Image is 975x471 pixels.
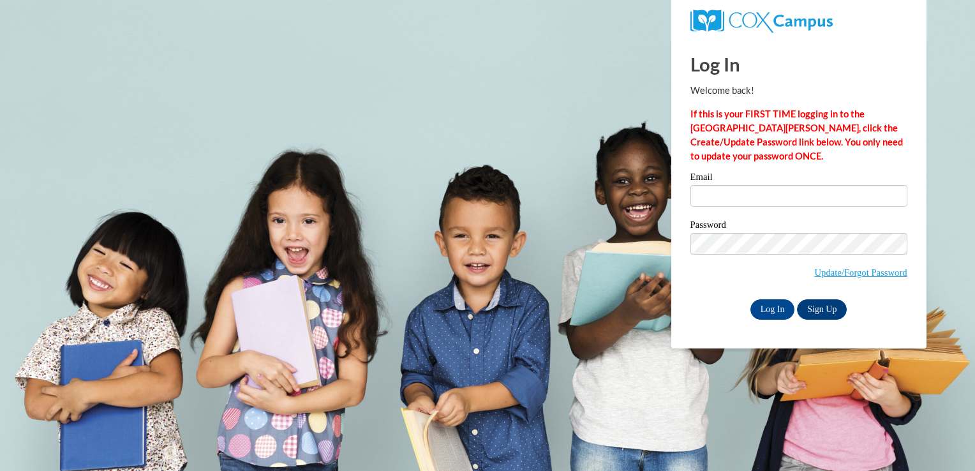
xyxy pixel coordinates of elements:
label: Email [690,172,907,185]
h1: Log In [690,51,907,77]
a: Sign Up [797,299,847,320]
p: Welcome back! [690,84,907,98]
a: Update/Forgot Password [815,267,907,278]
img: COX Campus [690,10,833,33]
input: Log In [750,299,795,320]
strong: If this is your FIRST TIME logging in to the [GEOGRAPHIC_DATA][PERSON_NAME], click the Create/Upd... [690,108,903,161]
label: Password [690,220,907,233]
a: COX Campus [690,15,833,26]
